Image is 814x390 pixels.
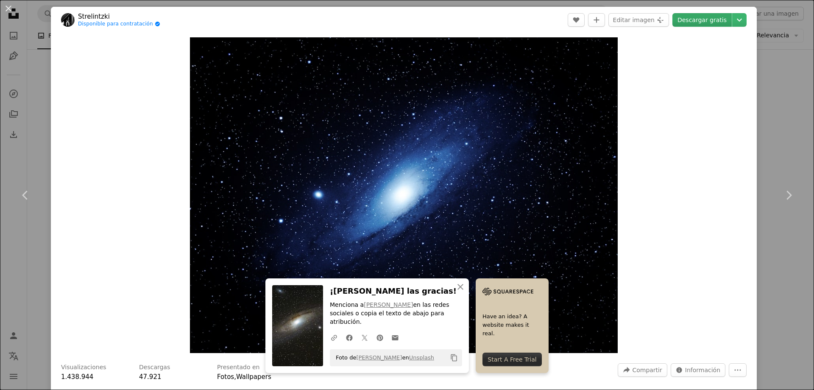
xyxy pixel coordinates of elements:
[763,154,814,236] a: Siguiente
[364,301,413,308] a: [PERSON_NAME]
[482,285,533,298] img: file-1705255347840-230a6ab5bca9image
[732,13,747,27] button: Elegir el tamaño de descarga
[729,363,747,377] button: Más acciones
[234,373,236,381] span: ,
[61,363,106,372] h3: Visualizaciones
[482,312,542,338] span: Have an idea? A website makes it real.
[447,351,461,365] button: Copiar al portapapeles
[332,351,434,365] span: Foto de en
[217,373,234,381] a: Fotos
[588,13,605,27] button: Añade a la colección
[330,285,462,297] h3: ¡[PERSON_NAME] las gracias!
[78,21,160,28] a: Disponible para contratación
[217,363,260,372] h3: Presentado en
[61,373,93,381] span: 1.438.944
[608,13,669,27] button: Editar imagen
[409,354,434,361] a: Unsplash
[372,329,387,346] a: Comparte en Pinterest
[236,373,271,381] a: Wallpapers
[356,354,402,361] a: [PERSON_NAME]
[568,13,585,27] button: Me gusta
[78,12,160,21] a: Strelintzki
[482,353,542,366] div: Start A Free Trial
[387,329,403,346] a: Comparte por correo electrónico
[330,301,462,326] p: Menciona a en las redes sociales o copia el texto de abajo para atribución.
[190,37,618,353] img: Un objeto azul muy grande en medio del cielo nocturno
[61,13,75,27] img: Ve al perfil de Strelintzki
[672,13,732,27] a: Descargar gratis
[476,278,549,373] a: Have an idea? A website makes it real.Start A Free Trial
[190,37,618,353] button: Ampliar en esta imagen
[671,363,725,377] button: Estadísticas sobre esta imagen
[632,364,662,376] span: Compartir
[342,329,357,346] a: Comparte en Facebook
[685,364,720,376] span: Información
[618,363,667,377] button: Compartir esta imagen
[139,363,170,372] h3: Descargas
[357,329,372,346] a: Comparte en Twitter
[139,373,162,381] span: 47.921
